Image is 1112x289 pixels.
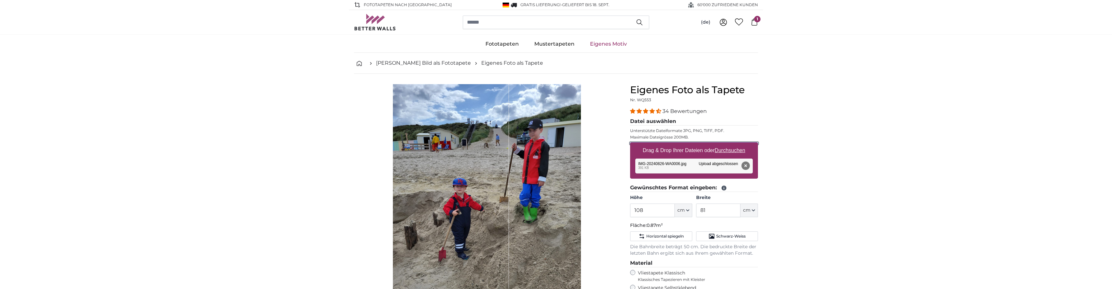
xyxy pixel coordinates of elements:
u: Durchsuchen [715,148,745,153]
span: 0.87m² [647,222,663,228]
span: 1 [754,16,761,22]
span: Geliefert bis 18. Sept. [562,2,609,7]
span: Nr. WQ553 [630,97,651,102]
legend: Gewünschtes Format eingeben: [630,184,758,192]
button: cm [740,204,758,217]
span: Klassisches Tapezieren mit Kleister [638,277,752,282]
a: Eigenes Motiv [582,36,635,52]
span: Horizontal spiegeln [646,234,684,239]
span: Schwarz-Weiss [716,234,746,239]
legend: Datei auswählen [630,117,758,126]
label: Breite [696,195,758,201]
button: Schwarz-Weiss [696,231,758,241]
span: - [561,2,609,7]
a: Eigenes Foto als Tapete [481,59,543,67]
span: cm [677,207,685,214]
p: Die Bahnbreite beträgt 50 cm. Die bedruckte Breite der letzten Bahn ergibt sich aus Ihrem gewählt... [630,244,758,257]
img: Betterwalls [354,14,396,30]
p: Unterstützte Dateiformate JPG, PNG, TIFF, PDF. [630,128,758,133]
button: cm [675,204,692,217]
label: Vliestapete Klassisch [638,270,752,282]
label: Höhe [630,195,692,201]
button: (de) [696,17,716,28]
span: 34 Bewertungen [662,108,707,114]
span: 60'000 ZUFRIEDENE KUNDEN [697,2,758,8]
a: [PERSON_NAME] Bild als Fototapete [376,59,471,67]
h1: Eigenes Foto als Tapete [630,84,758,96]
nav: breadcrumbs [354,53,758,74]
span: GRATIS Lieferung! [520,2,561,7]
a: Fototapeten [478,36,527,52]
span: cm [743,207,751,214]
p: Maximale Dateigrösse 200MB. [630,135,758,140]
p: Fläche: [630,222,758,229]
legend: Material [630,259,758,267]
span: Fototapeten nach [GEOGRAPHIC_DATA] [364,2,452,8]
span: 4.32 stars [630,108,662,114]
a: Mustertapeten [527,36,582,52]
label: Drag & Drop Ihrer Dateien oder [640,144,748,157]
button: Horizontal spiegeln [630,231,692,241]
img: Deutschland [503,3,509,7]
